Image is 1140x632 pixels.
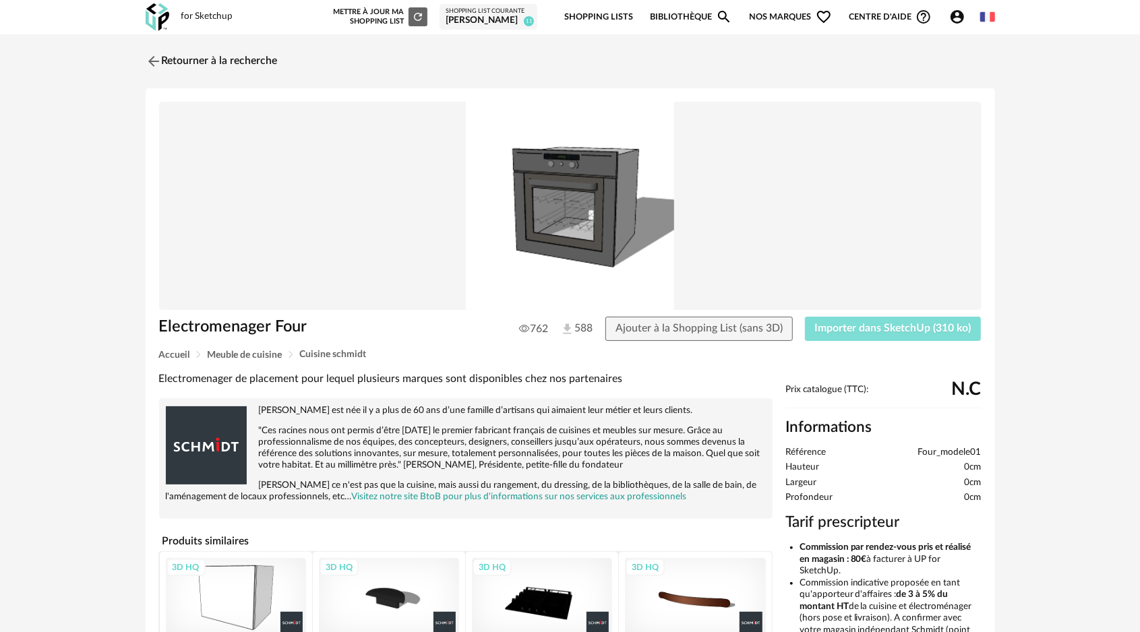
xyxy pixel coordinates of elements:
[786,447,827,459] span: Référence
[786,513,982,532] h3: Tarif prescripteur
[750,1,832,33] span: Nos marques
[949,9,965,25] span: Account Circle icon
[159,102,982,311] img: Product pack shot
[716,9,732,25] span: Magnify icon
[159,350,190,360] span: Accueil
[786,384,982,409] div: Prix catalogue (TTC):
[949,9,971,25] span: Account Circle icon
[146,3,169,31] img: OXP
[805,317,982,341] button: Importer dans SketchUp (310 ko)
[965,477,982,489] span: 0cm
[626,559,665,576] div: 3D HQ
[918,447,982,459] span: Four_modele01
[166,405,247,486] img: brand logo
[650,1,732,33] a: BibliothèqueMagnify icon
[181,11,233,23] div: for Sketchup
[446,15,531,27] div: [PERSON_NAME]
[786,418,982,437] h2: Informations
[167,559,206,576] div: 3D HQ
[159,350,982,360] div: Breadcrumb
[560,322,574,336] img: Téléchargements
[916,9,932,25] span: Help Circle Outline icon
[800,590,949,611] b: de 3 à 5% du montant HT
[166,480,766,503] p: [PERSON_NAME] ce n'est pas que la cuisine, mais aussi du rangement, du dressing, de la bibliothèq...
[320,559,359,576] div: 3D HQ
[815,323,971,334] span: Importer dans SketchUp (310 ko)
[159,317,494,338] h1: Electromenager Four
[412,13,424,20] span: Refresh icon
[330,7,427,26] div: Mettre à jour ma Shopping List
[564,1,633,33] a: Shopping Lists
[616,323,783,334] span: Ajouter à la Shopping List (sans 3D)
[300,350,367,359] span: Cuisine schmidt
[786,477,817,489] span: Largeur
[605,317,793,341] button: Ajouter à la Shopping List (sans 3D)
[849,9,932,25] span: Centre d'aideHelp Circle Outline icon
[352,492,687,501] a: Visitez notre site BtoB pour plus d'informations sur nos services aux professionnels
[446,7,531,27] a: Shopping List courante [PERSON_NAME] 11
[800,542,971,564] b: Commission par rendez-vous pris et réalisé en magasin : 80€
[980,9,995,24] img: fr
[952,384,982,395] span: N.C
[146,46,278,76] a: Retourner à la recherche
[159,531,773,551] h4: Produits similaires
[166,425,766,471] p: "Ces racines nous ont permis d’être [DATE] le premier fabricant français de cuisines et meubles s...
[159,372,773,386] div: Electromenager de placement pour lequel plusieurs marques sont disponibles chez nos partenaires
[473,559,512,576] div: 3D HQ
[786,462,820,474] span: Hauteur
[166,405,766,416] p: [PERSON_NAME] est née il y a plus de 60 ans d’une famille d’artisans qui aimaient leur métier et ...
[560,321,580,336] span: 588
[519,322,548,336] span: 762
[965,492,982,504] span: 0cm
[446,7,531,15] div: Shopping List courante
[786,492,833,504] span: Profondeur
[816,9,832,25] span: Heart Outline icon
[965,462,982,474] span: 0cm
[208,350,282,360] span: Meuble de cuisine
[800,542,982,577] li: à facturer à UP for SketchUp.
[524,16,534,26] span: 11
[146,53,162,69] img: svg+xml;base64,PHN2ZyB3aWR0aD0iMjQiIGhlaWdodD0iMjQiIHZpZXdCb3g9IjAgMCAyNCAyNCIgZmlsbD0ibm9uZSIgeG...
